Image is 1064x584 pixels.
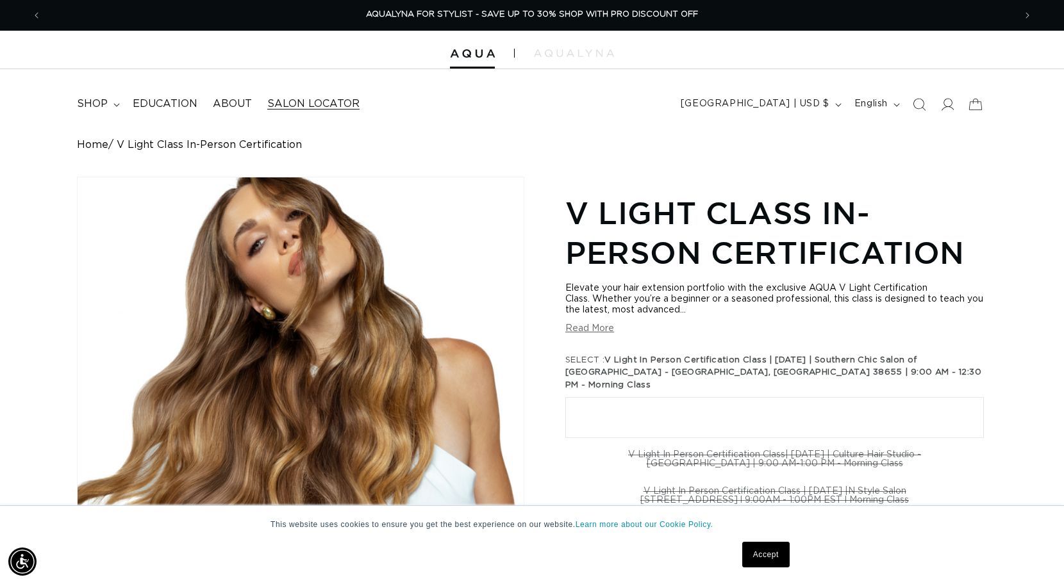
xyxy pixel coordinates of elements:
[8,547,37,576] div: Accessibility Menu
[69,90,125,118] summary: shop
[742,542,790,567] a: Accept
[270,519,794,530] p: This website uses cookies to ensure you get the best experience on our website.
[205,90,260,118] a: About
[565,480,984,511] label: V Light In Person Certification Class | [DATE] |N Style Salon [STREET_ADDRESS] l 9:00AM - 1:00PM ...
[267,97,360,111] span: Salon Locator
[905,90,933,118] summary: Search
[673,92,847,117] button: [GEOGRAPHIC_DATA] | USD $
[77,139,108,151] a: Home
[22,3,51,28] button: Previous announcement
[565,397,984,438] label: V Light In Person Certification Class | [DATE] | Southern Chic Salon of [GEOGRAPHIC_DATA] - [GEOG...
[1000,523,1064,584] iframe: Chat Widget
[125,90,205,118] a: Education
[565,193,987,273] h1: V Light Class In-Person Certification
[450,49,495,58] img: Aqua Hair Extensions
[854,97,888,111] span: English
[1013,3,1042,28] button: Next announcement
[77,97,108,111] span: shop
[213,97,252,111] span: About
[847,92,905,117] button: English
[565,283,987,316] div: Elevate your hair extension portfolio with the exclusive AQUA V Light Certification Class. Whethe...
[565,323,614,334] button: Read More
[117,139,302,151] span: V Light Class In-Person Certification
[565,354,987,392] legend: SELECT :
[260,90,367,118] a: Salon Locator
[366,10,698,19] span: AQUALYNA FOR STYLIST - SAVE UP TO 30% SHOP WITH PRO DISCOUNT OFF
[681,97,829,111] span: [GEOGRAPHIC_DATA] | USD $
[565,444,984,474] label: V Light In Person Certification Class| [DATE] | Culture Hair Studio - [GEOGRAPHIC_DATA] | 9:00 AM...
[77,139,987,151] nav: breadcrumbs
[576,520,713,529] a: Learn more about our Cookie Policy.
[534,49,614,57] img: aqualyna.com
[565,356,981,389] span: V Light In Person Certification Class | [DATE] | Southern Chic Salon of [GEOGRAPHIC_DATA] - [GEOG...
[133,97,197,111] span: Education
